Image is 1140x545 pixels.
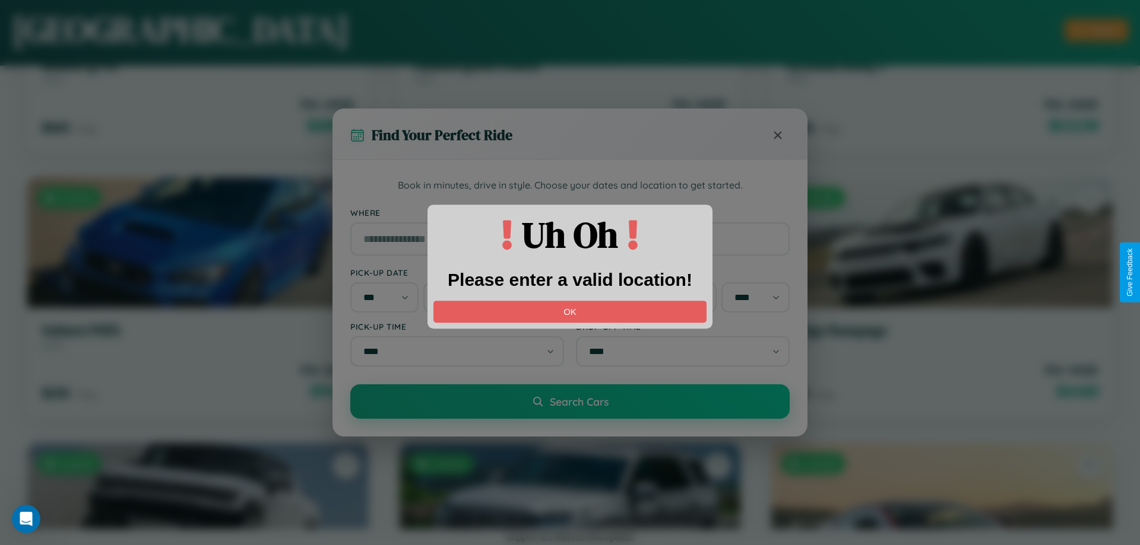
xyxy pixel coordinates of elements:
label: Where [350,208,790,218]
label: Drop-off Time [576,321,790,332]
label: Drop-off Date [576,267,790,278]
p: Book in minutes, drive in style. Choose your dates and location to get started. [350,178,790,193]
span: Search Cars [550,395,609,408]
label: Pick-up Date [350,267,564,278]
label: Pick-up Time [350,321,564,332]
h3: Find Your Perfect Ride [372,125,512,145]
